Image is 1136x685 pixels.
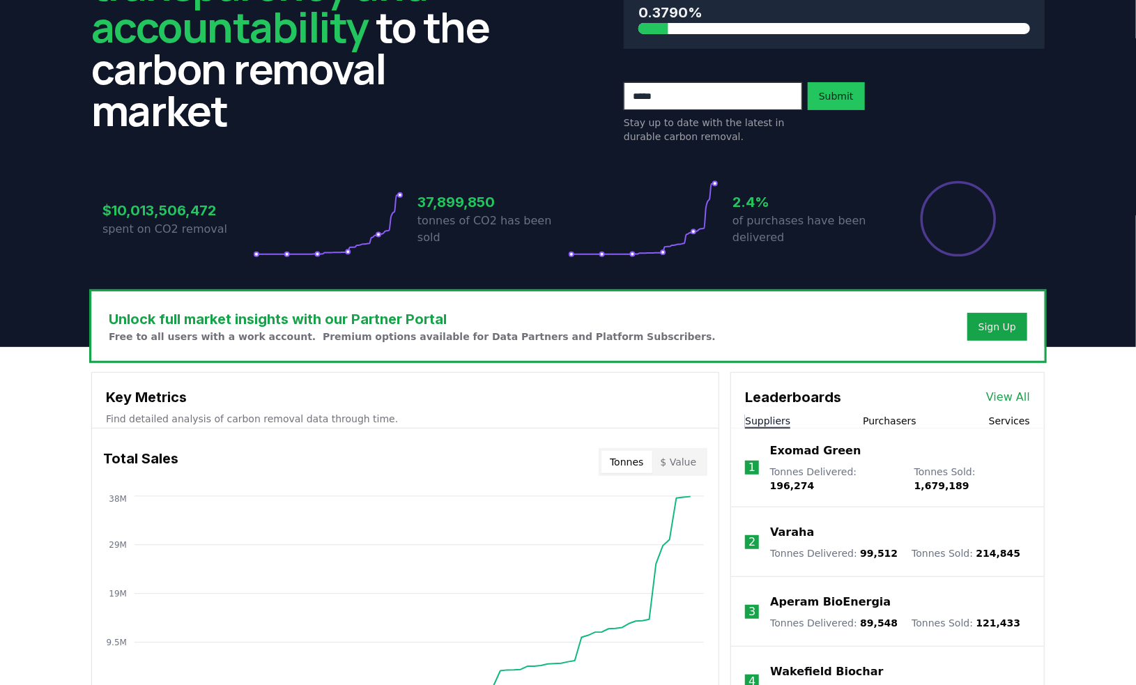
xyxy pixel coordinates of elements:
[912,616,1020,630] p: Tonnes Sold :
[770,465,900,493] p: Tonnes Delivered :
[860,617,898,629] span: 89,548
[863,414,916,428] button: Purchasers
[914,465,1030,493] p: Tonnes Sold :
[808,82,865,110] button: Submit
[912,546,1020,560] p: Tonnes Sold :
[986,389,1030,406] a: View All
[106,412,705,426] p: Find detailed analysis of carbon removal data through time.
[417,213,568,246] p: tonnes of CO2 has been sold
[106,387,705,408] h3: Key Metrics
[770,616,898,630] p: Tonnes Delivered :
[770,524,814,541] a: Varaha
[770,546,898,560] p: Tonnes Delivered :
[976,617,1021,629] span: 121,433
[976,548,1021,559] span: 214,845
[638,2,1030,23] h3: 0.3790%
[624,116,802,144] p: Stay up to date with the latest in durable carbon removal.
[103,448,178,476] h3: Total Sales
[109,589,127,599] tspan: 19M
[860,548,898,559] span: 99,512
[102,200,253,221] h3: $10,013,506,472
[107,638,127,647] tspan: 9.5M
[732,213,883,246] p: of purchases have been delivered
[745,414,790,428] button: Suppliers
[732,192,883,213] h3: 2.4%
[109,540,127,550] tspan: 29M
[770,594,891,610] a: Aperam BioEnergia
[914,480,969,491] span: 1,679,189
[109,330,716,344] p: Free to all users with a work account. Premium options available for Data Partners and Platform S...
[770,480,815,491] span: 196,274
[978,320,1016,334] a: Sign Up
[919,180,997,258] div: Percentage of sales delivered
[967,313,1027,341] button: Sign Up
[102,221,253,238] p: spent on CO2 removal
[745,387,841,408] h3: Leaderboards
[652,451,705,473] button: $ Value
[770,442,861,459] a: Exomad Green
[109,494,127,504] tspan: 38M
[749,459,755,476] p: 1
[749,603,755,620] p: 3
[601,451,652,473] button: Tonnes
[109,309,716,330] h3: Unlock full market insights with our Partner Portal
[770,663,883,680] a: Wakefield Biochar
[749,534,755,551] p: 2
[989,414,1030,428] button: Services
[417,192,568,213] h3: 37,899,850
